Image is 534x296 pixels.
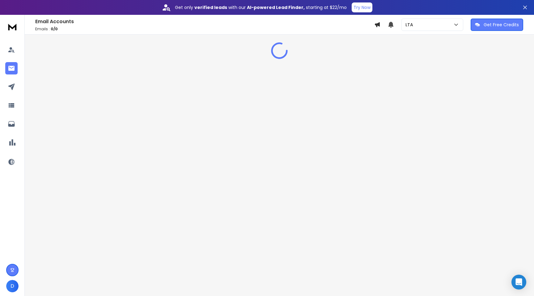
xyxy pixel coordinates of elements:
[6,21,19,32] img: logo
[484,22,519,28] p: Get Free Credits
[51,26,58,32] span: 0 / 0
[35,27,374,32] p: Emails :
[247,4,305,11] strong: AI-powered Lead Finder,
[354,4,371,11] p: Try Now
[352,2,372,12] button: Try Now
[6,280,19,292] button: D
[175,4,347,11] p: Get only with our starting at $22/mo
[405,22,416,28] p: LTA
[511,275,526,290] div: Open Intercom Messenger
[194,4,227,11] strong: verified leads
[35,18,374,25] h1: Email Accounts
[471,19,523,31] button: Get Free Credits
